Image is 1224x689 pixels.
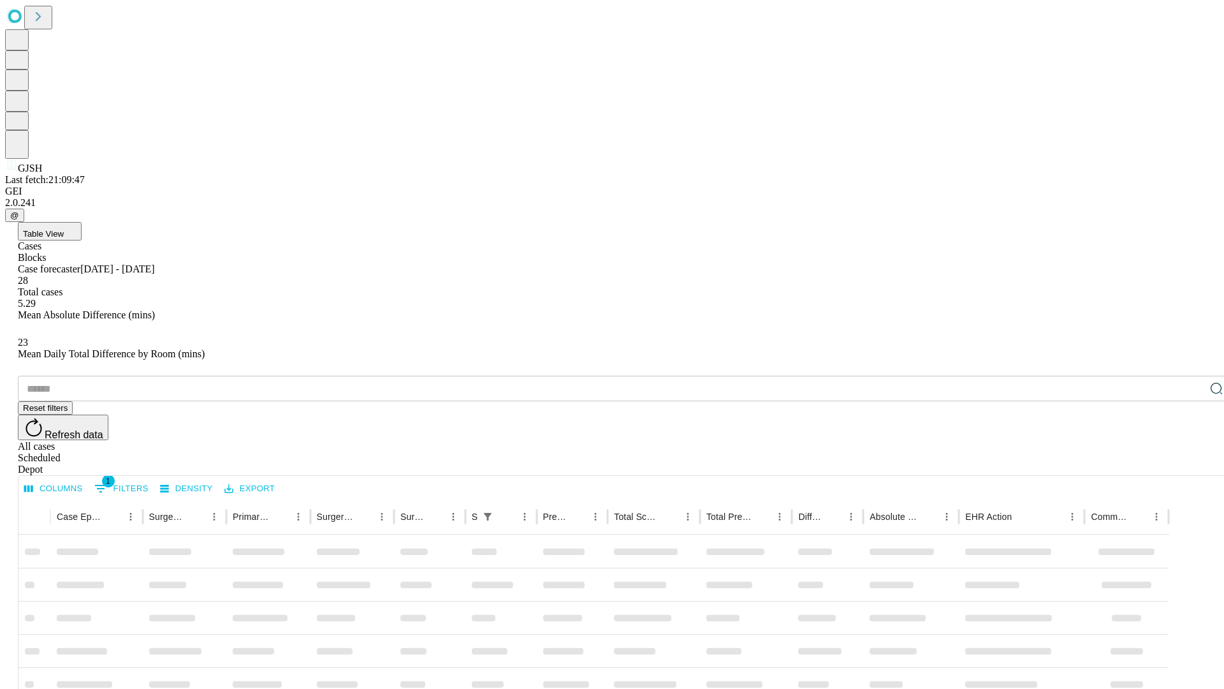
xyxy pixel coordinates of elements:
[614,512,660,522] div: Total Scheduled Duration
[798,512,823,522] div: Difference
[920,508,938,526] button: Sort
[21,479,86,499] button: Select columns
[10,211,19,220] span: @
[569,508,586,526] button: Sort
[938,508,956,526] button: Menu
[1130,508,1147,526] button: Sort
[317,512,354,522] div: Surgery Name
[289,508,307,526] button: Menu
[355,508,373,526] button: Sort
[965,512,1012,522] div: EHR Action
[45,429,103,440] span: Refresh data
[479,508,497,526] button: Show filters
[824,508,842,526] button: Sort
[187,508,205,526] button: Sort
[516,508,534,526] button: Menu
[1147,508,1165,526] button: Menu
[18,309,155,320] span: Mean Absolute Difference (mins)
[23,403,68,413] span: Reset filters
[771,508,789,526] button: Menu
[5,209,24,222] button: @
[157,479,216,499] button: Density
[753,508,771,526] button: Sort
[205,508,223,526] button: Menu
[842,508,860,526] button: Menu
[122,508,140,526] button: Menu
[373,508,391,526] button: Menu
[102,475,115,487] span: 1
[870,512,919,522] div: Absolute Difference
[472,512,477,522] div: Scheduled In Room Duration
[221,479,278,499] button: Export
[5,197,1219,209] div: 2.0.241
[679,508,697,526] button: Menu
[18,415,108,440] button: Refresh data
[586,508,604,526] button: Menu
[444,508,462,526] button: Menu
[18,286,62,297] span: Total cases
[661,508,679,526] button: Sort
[543,512,568,522] div: Predicted In Room Duration
[479,508,497,526] div: 1 active filter
[18,222,82,241] button: Table View
[233,512,270,522] div: Primary Service
[91,478,152,499] button: Show filters
[1063,508,1081,526] button: Menu
[18,298,36,309] span: 5.29
[18,348,205,359] span: Mean Daily Total Difference by Room (mins)
[80,263,154,274] span: [DATE] - [DATE]
[272,508,289,526] button: Sort
[18,163,42,174] span: GJSH
[23,229,64,239] span: Table View
[1013,508,1031,526] button: Sort
[426,508,444,526] button: Sort
[18,337,28,348] span: 23
[5,174,85,185] span: Last fetch: 21:09:47
[18,401,73,415] button: Reset filters
[18,275,28,286] span: 28
[706,512,752,522] div: Total Predicted Duration
[18,263,80,274] span: Case forecaster
[57,512,103,522] div: Case Epic Id
[149,512,186,522] div: Surgeon Name
[1091,512,1128,522] div: Comments
[104,508,122,526] button: Sort
[400,512,425,522] div: Surgery Date
[5,186,1219,197] div: GEI
[498,508,516,526] button: Sort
